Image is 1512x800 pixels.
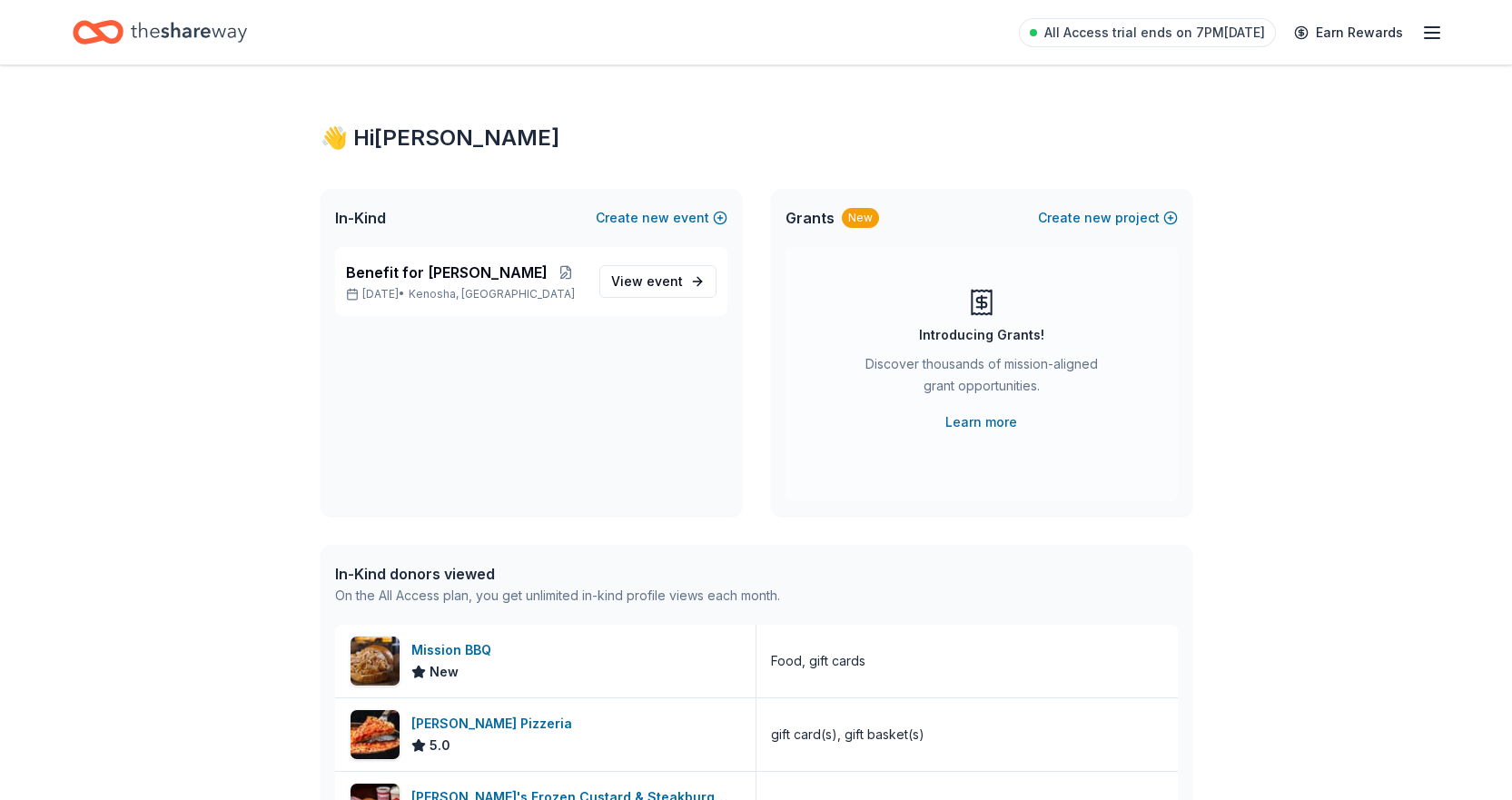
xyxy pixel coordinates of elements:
span: View [611,271,683,292]
span: 5.0 [430,735,450,756]
img: Image for Lou Malnati's Pizzeria [351,710,400,759]
a: Learn more [945,411,1017,433]
span: Benefit for [PERSON_NAME] [346,262,548,283]
a: View event [599,265,716,298]
span: Kenosha, [GEOGRAPHIC_DATA] [409,287,575,301]
span: event [647,273,683,289]
p: [DATE] • [346,287,585,301]
span: new [1084,207,1112,229]
span: In-Kind [335,207,386,229]
img: Image for Mission BBQ [351,637,400,686]
div: Discover thousands of mission-aligned grant opportunities. [858,353,1105,404]
span: All Access trial ends on 7PM[DATE] [1044,22,1265,44]
div: New [842,208,879,228]
a: All Access trial ends on 7PM[DATE] [1019,18,1276,47]
div: Introducing Grants! [919,324,1044,346]
div: In-Kind donors viewed [335,563,780,585]
button: Createnewproject [1038,207,1178,229]
a: Home [73,11,247,54]
div: On the All Access plan, you get unlimited in-kind profile views each month. [335,585,780,607]
a: Earn Rewards [1283,16,1414,49]
span: Grants [786,207,835,229]
div: Food, gift cards [771,650,865,672]
div: gift card(s), gift basket(s) [771,724,924,746]
button: Createnewevent [596,207,727,229]
div: [PERSON_NAME] Pizzeria [411,713,579,735]
span: new [642,207,669,229]
span: New [430,661,459,683]
div: Mission BBQ [411,639,499,661]
div: 👋 Hi [PERSON_NAME] [321,123,1192,153]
